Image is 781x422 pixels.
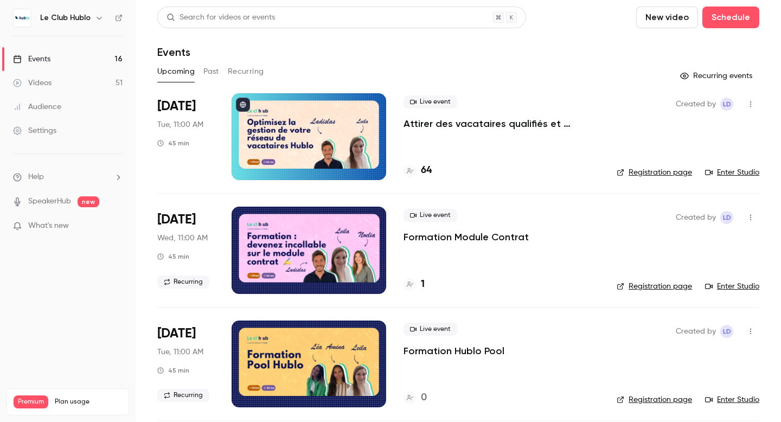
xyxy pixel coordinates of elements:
[404,344,504,357] a: Formation Hublo Pool
[676,325,716,338] span: Created by
[157,63,195,80] button: Upcoming
[404,391,427,405] a: 0
[404,277,425,292] a: 1
[675,67,759,85] button: Recurring events
[404,323,457,336] span: Live event
[157,252,189,261] div: 45 min
[167,12,275,23] div: Search for videos or events
[720,98,733,111] span: Leila Domec
[13,125,56,136] div: Settings
[157,119,203,130] span: Tue, 11:00 AM
[157,347,203,357] span: Tue, 11:00 AM
[720,211,733,224] span: Leila Domec
[203,63,219,80] button: Past
[78,196,99,207] span: new
[157,366,189,375] div: 45 min
[228,63,264,80] button: Recurring
[617,394,692,405] a: Registration page
[723,98,731,111] span: LD
[676,211,716,224] span: Created by
[157,211,196,228] span: [DATE]
[28,171,44,183] span: Help
[14,9,31,27] img: Le Club Hublo
[157,276,209,289] span: Recurring
[636,7,698,28] button: New video
[157,98,196,115] span: [DATE]
[13,54,50,65] div: Events
[28,196,71,207] a: SpeakerHub
[421,391,427,405] h4: 0
[421,163,432,178] h4: 64
[13,78,52,88] div: Videos
[404,163,432,178] a: 64
[705,281,759,292] a: Enter Studio
[157,233,208,244] span: Wed, 11:00 AM
[14,395,48,408] span: Premium
[157,93,214,180] div: Oct 14 Tue, 11:00 AM (Europe/Paris)
[40,12,91,23] h6: Le Club Hublo
[157,389,209,402] span: Recurring
[404,95,457,108] span: Live event
[404,209,457,222] span: Live event
[404,117,599,130] a: Attirer des vacataires qualifiés et engagez votre réseau existant
[28,220,69,232] span: What's new
[617,167,692,178] a: Registration page
[157,139,189,148] div: 45 min
[157,207,214,293] div: Oct 15 Wed, 11:00 AM (Europe/Paris)
[723,211,731,224] span: LD
[702,7,759,28] button: Schedule
[617,281,692,292] a: Registration page
[421,277,425,292] h4: 1
[705,394,759,405] a: Enter Studio
[723,325,731,338] span: LD
[55,398,122,406] span: Plan usage
[676,98,716,111] span: Created by
[720,325,733,338] span: Leila Domec
[157,321,214,407] div: Oct 21 Tue, 11:00 AM (Europe/Paris)
[404,231,529,244] a: Formation Module Contrat
[13,101,61,112] div: Audience
[157,325,196,342] span: [DATE]
[705,167,759,178] a: Enter Studio
[157,46,190,59] h1: Events
[13,171,123,183] li: help-dropdown-opener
